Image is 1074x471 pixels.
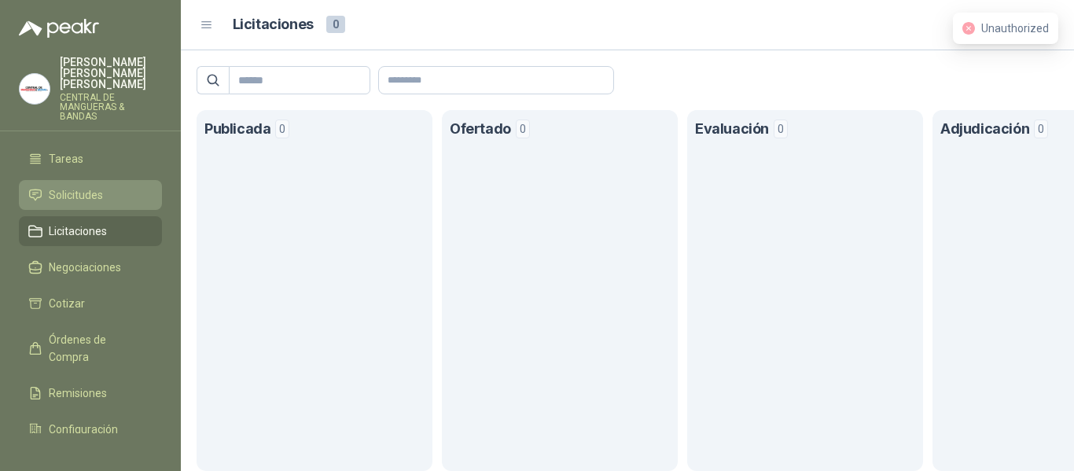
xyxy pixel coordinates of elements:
span: Solicitudes [49,186,103,204]
p: CENTRAL DE MANGUERAS & BANDAS [60,93,162,121]
span: Órdenes de Compra [49,331,147,366]
span: 0 [774,120,788,138]
a: Negociaciones [19,252,162,282]
a: Solicitudes [19,180,162,210]
span: Cotizar [49,295,85,312]
span: 0 [275,120,289,138]
a: Órdenes de Compra [19,325,162,372]
a: Remisiones [19,378,162,408]
h1: Adjudicación [940,118,1029,141]
span: Unauthorized [981,22,1049,35]
a: Licitaciones [19,216,162,246]
a: Configuración [19,414,162,444]
span: close-circle [962,22,975,35]
a: Cotizar [19,289,162,318]
h1: Ofertado [450,118,511,141]
span: 0 [516,120,530,138]
a: Tareas [19,144,162,174]
span: Negociaciones [49,259,121,276]
p: [PERSON_NAME] [PERSON_NAME] [PERSON_NAME] [60,57,162,90]
span: Configuración [49,421,118,438]
span: Remisiones [49,385,107,402]
h1: Licitaciones [233,13,314,36]
img: Logo peakr [19,19,99,38]
img: Company Logo [20,74,50,104]
h1: Evaluación [695,118,769,141]
span: 0 [1034,120,1048,138]
h1: Publicada [204,118,270,141]
span: Licitaciones [49,223,107,240]
span: Tareas [49,150,83,167]
span: 0 [326,16,345,33]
